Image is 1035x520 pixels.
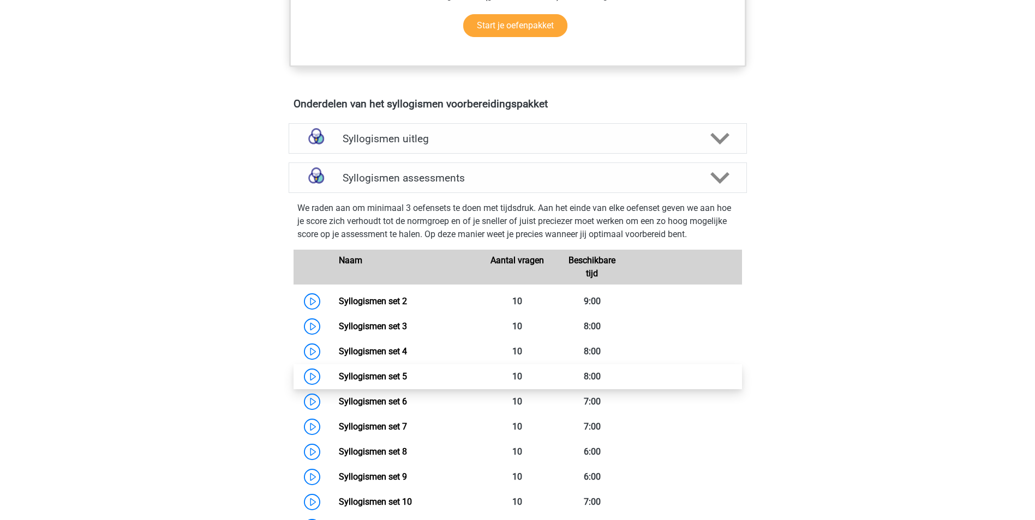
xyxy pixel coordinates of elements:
[339,321,407,331] a: Syllogismen set 3
[555,254,630,280] div: Beschikbare tijd
[339,446,407,457] a: Syllogismen set 8
[284,123,751,154] a: uitleg Syllogismen uitleg
[343,132,693,145] h4: Syllogismen uitleg
[463,14,567,37] a: Start je oefenpakket
[339,421,407,432] a: Syllogismen set 7
[343,172,693,184] h4: Syllogismen assessments
[339,471,407,482] a: Syllogismen set 9
[339,346,407,356] a: Syllogismen set 4
[339,396,407,407] a: Syllogismen set 6
[331,254,480,280] div: Naam
[339,371,407,382] a: Syllogismen set 5
[302,125,330,153] img: syllogismen uitleg
[284,162,751,193] a: assessments Syllogismen assessments
[339,497,412,507] a: Syllogismen set 10
[339,296,407,306] a: Syllogismen set 2
[297,202,738,241] p: We raden aan om minimaal 3 oefensets te doen met tijdsdruk. Aan het einde van elke oefenset geven...
[294,98,742,110] h4: Onderdelen van het syllogismen voorbereidingspakket
[480,254,555,280] div: Aantal vragen
[302,164,330,192] img: syllogismen assessments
